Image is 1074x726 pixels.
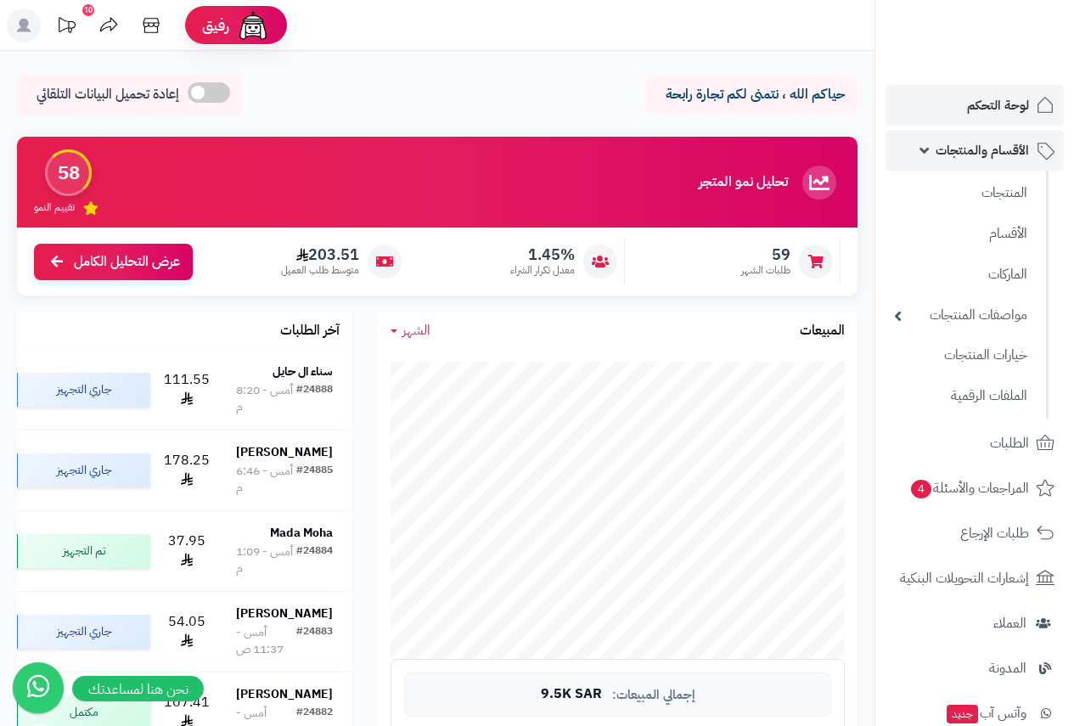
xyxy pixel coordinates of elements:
[967,93,1029,117] span: لوحة التحكم
[273,363,333,380] strong: سناء ال حايل
[990,431,1029,455] span: الطلبات
[14,534,150,568] div: تم التجهيز
[236,382,296,416] div: أمس - 8:20 م
[909,476,1029,500] span: المراجعات والأسئلة
[959,42,1058,77] img: logo-2.png
[157,592,216,672] td: 54.05
[800,324,845,339] h3: المبيعات
[510,245,575,264] span: 1.45%
[74,252,180,272] span: عرض التحليل الكامل
[236,543,296,577] div: أمس - 1:09 م
[37,85,179,104] span: إعادة تحميل البيانات التلقائي
[296,624,333,658] div: #24883
[296,543,333,577] div: #24884
[886,297,1036,334] a: مواصفات المنتجات
[82,4,94,16] div: 10
[391,321,430,340] a: الشهر
[541,687,602,702] span: 9.5K SAR
[296,463,333,497] div: #24885
[402,320,430,340] span: الشهر
[658,85,845,104] p: حياكم الله ، نتمنى لكم تجارة رابحة
[157,511,216,591] td: 37.95
[510,263,575,278] span: معدل تكرار الشراء
[886,337,1036,374] a: خيارات المنتجات
[911,480,931,498] span: 4
[886,558,1064,599] a: إشعارات التحويلات البنكية
[45,8,87,47] a: تحديثات المنصة
[157,350,216,430] td: 111.55
[14,615,150,649] div: جاري التجهيز
[281,245,359,264] span: 203.51
[236,443,333,461] strong: [PERSON_NAME]
[14,453,150,487] div: جاري التجهيز
[34,200,75,215] span: تقييم النمو
[236,685,333,703] strong: [PERSON_NAME]
[741,245,790,264] span: 59
[14,373,150,407] div: جاري التجهيز
[699,175,788,190] h3: تحليل نمو المتجر
[886,216,1036,252] a: الأقسام
[886,648,1064,689] a: المدونة
[886,468,1064,509] a: المراجعات والأسئلة4
[270,524,333,542] strong: Mada Moha
[280,324,340,339] h3: آخر الطلبات
[202,15,229,36] span: رفيق
[236,463,296,497] div: أمس - 6:46 م
[157,431,216,510] td: 178.25
[886,175,1036,211] a: المنتجات
[886,603,1064,644] a: العملاء
[886,513,1064,554] a: طلبات الإرجاع
[886,378,1036,414] a: الملفات الرقمية
[612,688,695,702] span: إجمالي المبيعات:
[886,423,1064,464] a: الطلبات
[34,244,193,280] a: عرض التحليل الكامل
[236,8,270,42] img: ai-face.png
[296,382,333,416] div: #24888
[960,521,1029,545] span: طلبات الإرجاع
[989,656,1026,680] span: المدونة
[993,611,1026,635] span: العملاء
[886,256,1036,293] a: الماركات
[936,138,1029,162] span: الأقسام والمنتجات
[236,605,333,622] strong: [PERSON_NAME]
[886,85,1064,126] a: لوحة التحكم
[900,566,1029,590] span: إشعارات التحويلات البنكية
[281,263,359,278] span: متوسط طلب العميل
[236,624,296,658] div: أمس - 11:37 ص
[945,701,1026,725] span: وآتس آب
[947,705,978,723] span: جديد
[741,263,790,278] span: طلبات الشهر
